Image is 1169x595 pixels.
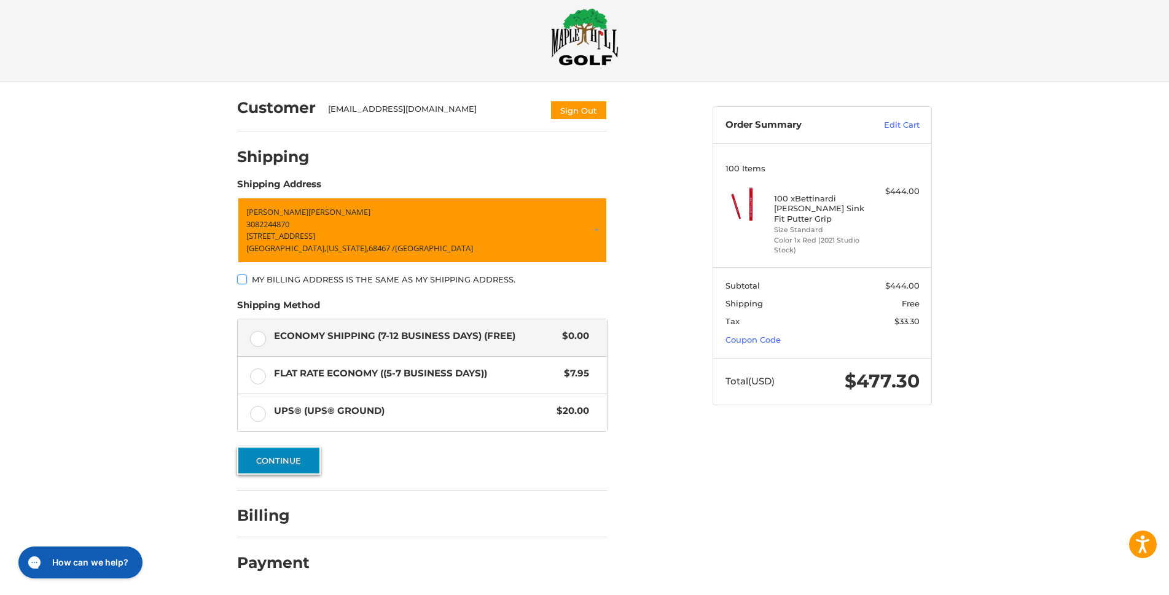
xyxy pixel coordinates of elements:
iframe: Gorgias live chat messenger [12,542,148,583]
span: Shipping [725,298,763,308]
h2: Customer [237,98,316,117]
button: Continue [237,446,321,475]
h2: Billing [237,506,309,525]
li: Size Standard [774,225,868,235]
legend: Shipping Address [237,177,321,197]
span: $20.00 [550,404,589,418]
span: Free [902,298,920,308]
span: $7.95 [558,367,589,381]
img: Maple Hill Golf [551,8,619,66]
div: $444.00 [871,185,920,198]
span: [GEOGRAPHIC_DATA], [246,243,326,254]
span: Tax [725,316,740,326]
button: Sign Out [550,100,608,120]
span: Total (USD) [725,375,775,387]
span: $477.30 [845,370,920,392]
h4: 100 x Bettinardi [PERSON_NAME] Sink Fit Putter Grip [774,193,868,224]
span: [US_STATE], [326,243,369,254]
span: UPS® (UPS® Ground) [274,404,551,418]
h3: 100 Items [725,163,920,173]
li: Color 1x Red (2021 Studio Stock) [774,235,868,255]
a: Edit Cart [858,119,920,131]
h3: Order Summary [725,119,858,131]
a: Coupon Code [725,335,781,344]
span: Flat Rate Economy ((5-7 Business Days)) [274,367,558,381]
span: 68467 / [369,243,395,254]
span: $0.00 [556,329,589,343]
span: [STREET_ADDRESS] [246,230,315,241]
span: Subtotal [725,281,760,290]
span: $444.00 [885,281,920,290]
legend: Shipping Method [237,298,320,318]
span: $33.30 [894,316,920,326]
h2: Payment [237,553,310,572]
h2: Shipping [237,147,310,166]
span: Economy Shipping (7-12 Business Days) (Free) [274,329,557,343]
div: [EMAIL_ADDRESS][DOMAIN_NAME] [328,103,538,120]
span: [PERSON_NAME] [308,206,370,217]
a: Enter or select a different address [237,197,608,263]
span: [PERSON_NAME] [246,206,308,217]
span: 3082244870 [246,219,289,230]
label: My billing address is the same as my shipping address. [237,274,608,284]
span: [GEOGRAPHIC_DATA] [395,243,473,254]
